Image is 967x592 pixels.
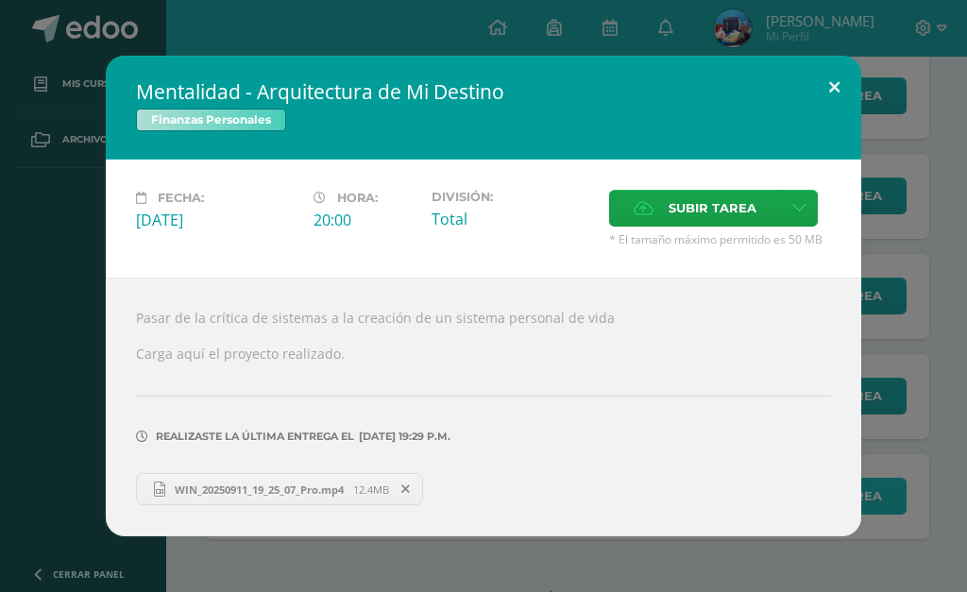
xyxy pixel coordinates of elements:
[432,209,594,229] div: Total
[136,473,423,505] a: WIN_20250911_19_25_07_Pro.mp4 12.4MB
[353,482,389,497] span: 12.4MB
[609,231,831,247] span: * El tamaño máximo permitido es 50 MB
[136,210,298,230] div: [DATE]
[807,56,861,120] button: Close (Esc)
[158,191,204,205] span: Fecha:
[337,191,378,205] span: Hora:
[136,78,831,105] h2: Mentalidad - Arquitectura de Mi Destino
[165,482,353,497] span: WIN_20250911_19_25_07_Pro.mp4
[669,191,756,226] span: Subir tarea
[106,278,861,536] div: Pasar de la crítica de sistemas a la creación de un sistema personal de vida Carga aquí el proyec...
[156,430,354,443] span: Realizaste la última entrega el
[314,210,416,230] div: 20:00
[390,479,422,499] span: Remover entrega
[432,190,594,204] label: División:
[354,436,450,437] span: [DATE] 19:29 p.m.
[136,109,286,131] span: Finanzas Personales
